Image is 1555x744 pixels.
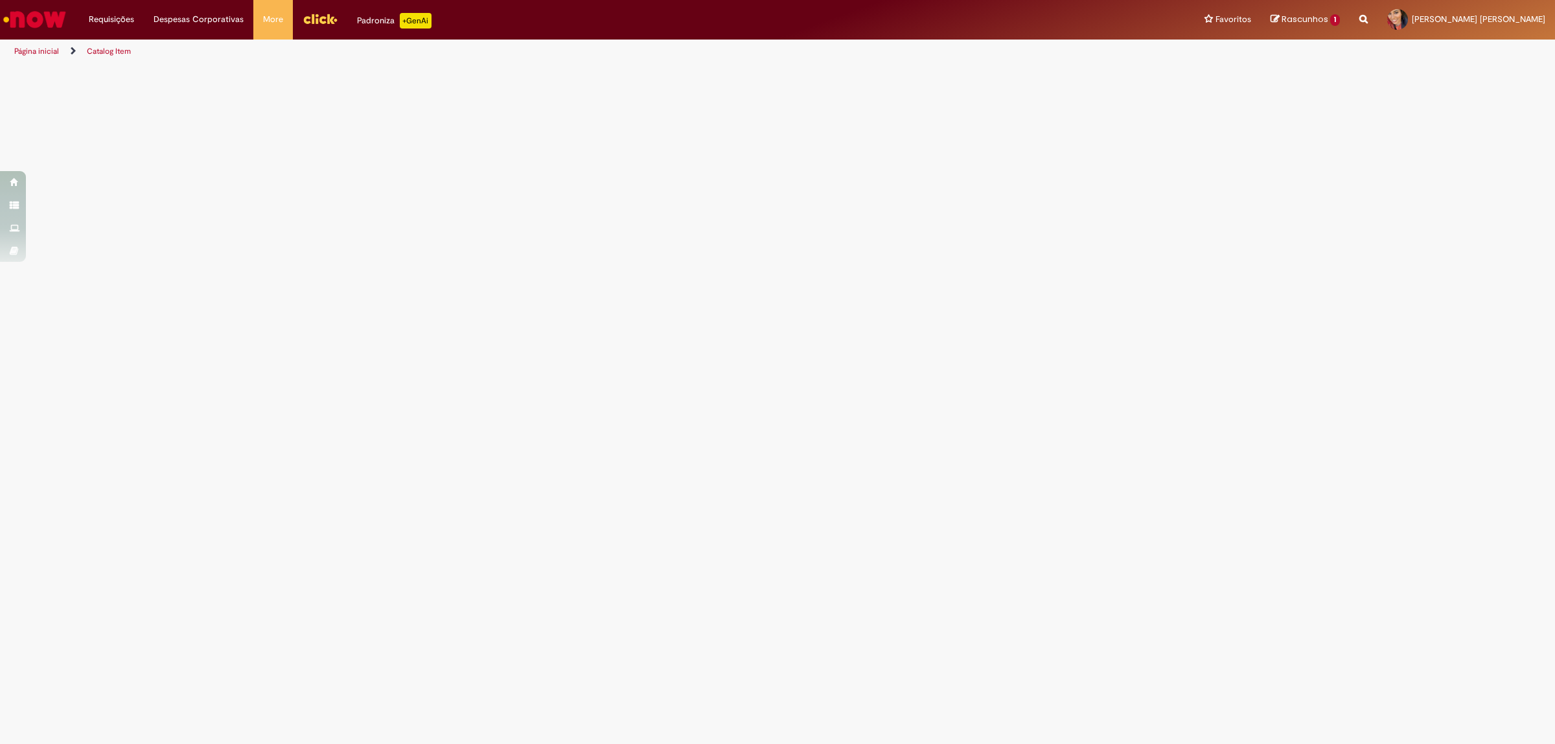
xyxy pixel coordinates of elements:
[357,13,432,29] div: Padroniza
[1215,13,1251,26] span: Favoritos
[10,40,1027,64] ul: Trilhas de página
[89,13,134,26] span: Requisições
[1330,14,1340,26] span: 1
[303,9,338,29] img: click_logo_yellow_360x200.png
[154,13,244,26] span: Despesas Corporativas
[1,6,68,32] img: ServiceNow
[400,13,432,29] p: +GenAi
[1412,14,1545,25] span: [PERSON_NAME] [PERSON_NAME]
[87,46,131,56] a: Catalog Item
[1271,14,1340,26] a: Rascunhos
[14,46,59,56] a: Página inicial
[1282,13,1328,25] span: Rascunhos
[263,13,283,26] span: More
